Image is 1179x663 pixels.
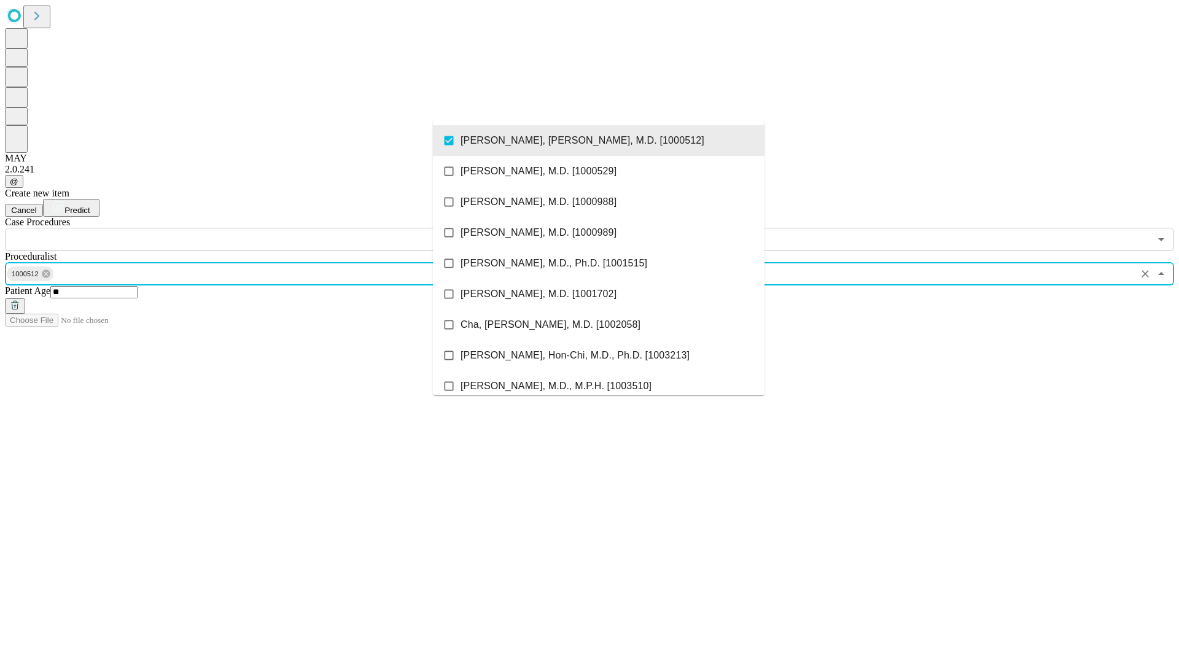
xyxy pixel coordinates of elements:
[461,348,690,363] span: [PERSON_NAME], Hon-Chi, M.D., Ph.D. [1003213]
[461,287,617,301] span: [PERSON_NAME], M.D. [1001702]
[5,285,50,296] span: Patient Age
[461,195,617,209] span: [PERSON_NAME], M.D. [1000988]
[64,206,90,215] span: Predict
[7,266,53,281] div: 1000512
[461,133,704,148] span: [PERSON_NAME], [PERSON_NAME], M.D. [1000512]
[5,153,1174,164] div: MAY
[11,206,37,215] span: Cancel
[461,379,652,394] span: [PERSON_NAME], M.D., M.P.H. [1003510]
[461,317,640,332] span: Cha, [PERSON_NAME], M.D. [1002058]
[461,225,617,240] span: [PERSON_NAME], M.D. [1000989]
[10,177,18,186] span: @
[1153,265,1170,282] button: Close
[43,199,99,217] button: Predict
[461,164,617,179] span: [PERSON_NAME], M.D. [1000529]
[1137,265,1154,282] button: Clear
[5,175,23,188] button: @
[461,256,647,271] span: [PERSON_NAME], M.D., Ph.D. [1001515]
[5,251,56,262] span: Proceduralist
[5,164,1174,175] div: 2.0.241
[1153,231,1170,248] button: Open
[5,204,43,217] button: Cancel
[7,267,44,281] span: 1000512
[5,188,69,198] span: Create new item
[5,217,70,227] span: Scheduled Procedure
